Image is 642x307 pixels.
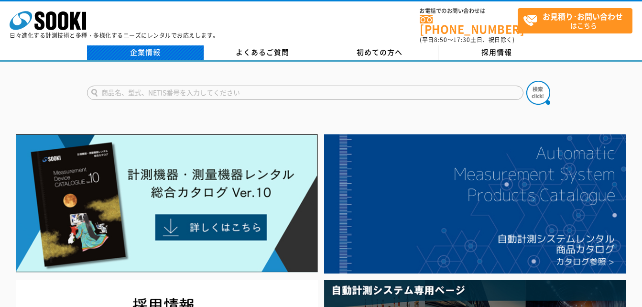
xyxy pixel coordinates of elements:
a: お見積り･お問い合わせはこちら [518,8,632,33]
img: 自動計測システムカタログ [324,134,626,274]
span: (平日 ～ 土日、祝日除く) [420,35,514,44]
span: 17:30 [453,35,470,44]
a: よくあるご質問 [204,45,321,60]
a: 企業情報 [87,45,204,60]
a: [PHONE_NUMBER] [420,15,518,34]
input: 商品名、型式、NETIS番号を入力してください [87,86,523,100]
p: 日々進化する計測技術と多種・多様化するニーズにレンタルでお応えします。 [10,33,219,38]
span: 初めての方へ [357,47,403,57]
img: btn_search.png [526,81,550,105]
a: 初めての方へ [321,45,438,60]
span: 8:50 [434,35,447,44]
a: 採用情報 [438,45,555,60]
span: お電話でのお問い合わせは [420,8,518,14]
strong: お見積り･お問い合わせ [543,11,623,22]
span: はこちら [523,9,632,33]
img: Catalog Ver10 [16,134,318,273]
